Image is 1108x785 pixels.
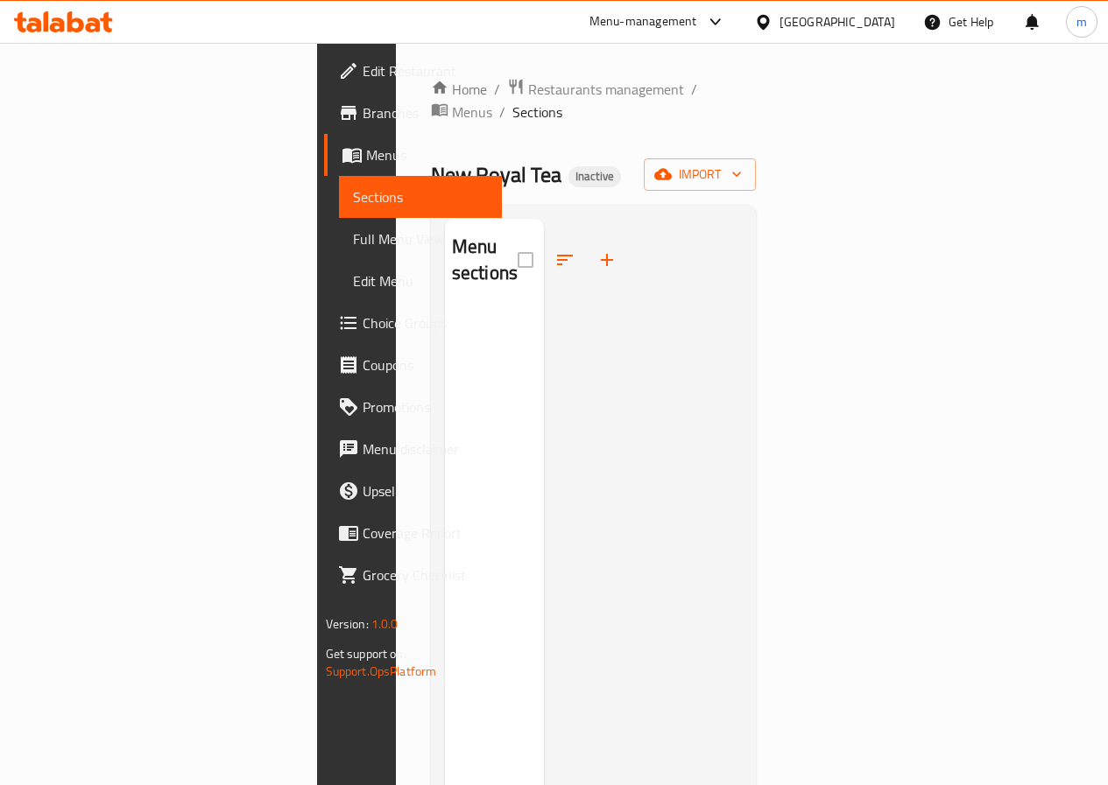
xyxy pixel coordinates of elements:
[326,613,369,635] span: Version:
[528,79,684,100] span: Restaurants management
[353,186,488,207] span: Sections
[363,312,488,333] span: Choice Groups
[326,642,406,665] span: Get support on:
[339,218,502,260] a: Full Menu View
[363,396,488,417] span: Promotions
[363,102,488,123] span: Branches
[324,134,502,176] a: Menus
[507,78,684,101] a: Restaurants management
[324,470,502,512] a: Upsell
[780,12,895,32] div: [GEOGRAPHIC_DATA]
[324,50,502,92] a: Edit Restaurant
[512,102,562,123] span: Sections
[691,79,697,100] li: /
[324,428,502,470] a: Menu disclaimer
[339,260,502,302] a: Edit Menu
[445,302,544,316] nav: Menu sections
[363,60,488,81] span: Edit Restaurant
[366,144,488,165] span: Menus
[324,512,502,554] a: Coverage Report
[1076,12,1087,32] span: m
[568,166,621,187] div: Inactive
[568,169,621,184] span: Inactive
[353,228,488,249] span: Full Menu View
[324,302,502,344] a: Choice Groups
[353,270,488,291] span: Edit Menu
[326,660,437,683] a: Support.OpsPlatform
[644,158,756,191] button: import
[324,344,502,386] a: Coupons
[499,102,505,123] li: /
[363,438,488,459] span: Menu disclaimer
[589,11,697,32] div: Menu-management
[431,78,757,123] nav: breadcrumb
[371,613,399,635] span: 1.0.0
[363,480,488,501] span: Upsell
[339,176,502,218] a: Sections
[324,554,502,596] a: Grocery Checklist
[363,522,488,543] span: Coverage Report
[658,164,742,186] span: import
[431,155,561,194] span: New Royal Tea
[363,354,488,375] span: Coupons
[324,92,502,134] a: Branches
[363,564,488,585] span: Grocery Checklist
[324,386,502,428] a: Promotions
